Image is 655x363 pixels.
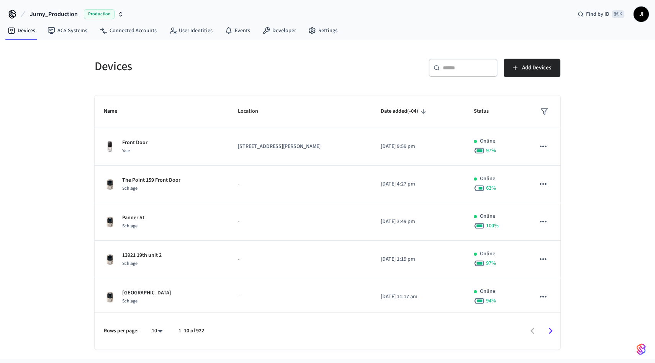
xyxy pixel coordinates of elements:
img: Schlage Sense Smart Deadbolt with Camelot Trim, Front [104,216,116,228]
span: Schlage [122,298,138,304]
p: - [238,255,362,263]
p: [STREET_ADDRESS][PERSON_NAME] [238,143,362,151]
a: Settings [302,24,344,38]
a: ACS Systems [41,24,93,38]
span: 97 % [486,260,496,267]
img: SeamLogoGradient.69752ec5.svg [637,343,646,355]
img: Schlage Sense Smart Deadbolt with Camelot Trim, Front [104,253,116,266]
span: Yale [122,148,130,154]
p: [DATE] 11:17 am [381,293,455,301]
p: 1–10 of 922 [178,327,204,335]
span: Name [104,105,127,117]
p: Online [480,175,495,183]
img: Yale Assure Touchscreen Wifi Smart Lock, Satin Nickel, Front [104,141,116,153]
img: Schlage Sense Smart Deadbolt with Camelot Trim, Front [104,291,116,303]
p: [GEOGRAPHIC_DATA] [122,289,171,297]
span: Find by ID [586,10,609,18]
p: Panner St [122,214,144,222]
p: Online [480,212,495,220]
span: Schlage [122,185,138,192]
p: Online [480,250,495,258]
span: Jurny_Production [30,10,78,19]
span: Schlage [122,223,138,229]
button: JI [634,7,649,22]
p: Online [480,287,495,296]
p: [DATE] 4:27 pm [381,180,455,188]
p: Front Door [122,139,147,147]
p: - [238,180,362,188]
span: Production [84,9,115,19]
p: [DATE] 3:49 pm [381,218,455,226]
p: 13921 19th unit 2 [122,251,162,260]
a: Devices [2,24,41,38]
span: Location [238,105,268,117]
span: JI [634,7,648,21]
p: Rows per page: [104,327,139,335]
div: Find by ID⌘ K [571,7,630,21]
span: Schlage [122,260,138,267]
p: [DATE] 9:59 pm [381,143,455,151]
a: Connected Accounts [93,24,163,38]
a: Developer [256,24,302,38]
span: 63 % [486,184,496,192]
button: Go to next page [542,322,560,340]
p: - [238,218,362,226]
h5: Devices [95,59,323,74]
a: User Identities [163,24,219,38]
p: [DATE] 1:19 pm [381,255,455,263]
span: Status [474,105,499,117]
p: - [238,293,362,301]
span: Add Devices [522,63,551,73]
span: 94 % [486,297,496,305]
button: Add Devices [504,59,560,77]
p: Online [480,137,495,145]
img: Schlage Sense Smart Deadbolt with Camelot Trim, Front [104,178,116,191]
div: 10 [148,325,166,337]
span: ⌘ K [612,10,624,18]
a: Events [219,24,256,38]
p: The Point 159 Front Door [122,176,180,184]
span: 97 % [486,147,496,154]
span: 100 % [486,222,499,230]
span: Date added(-04) [381,105,428,117]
